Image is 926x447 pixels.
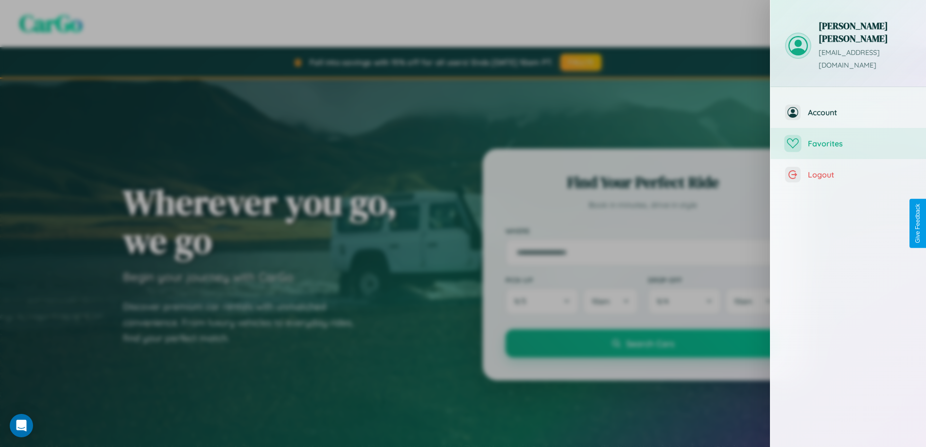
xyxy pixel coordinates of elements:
div: Give Feedback [914,204,921,243]
span: Account [808,107,911,117]
div: Open Intercom Messenger [10,414,33,437]
button: Account [770,97,926,128]
span: Favorites [808,139,911,148]
button: Favorites [770,128,926,159]
h3: [PERSON_NAME] [PERSON_NAME] [819,19,911,45]
button: Logout [770,159,926,190]
span: Logout [808,170,911,179]
p: [EMAIL_ADDRESS][DOMAIN_NAME] [819,47,911,72]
